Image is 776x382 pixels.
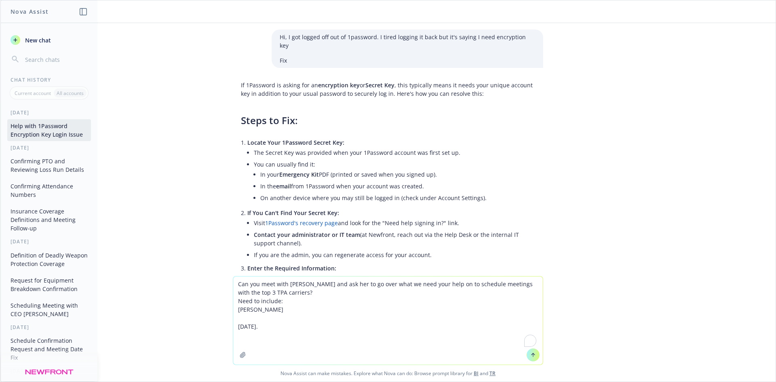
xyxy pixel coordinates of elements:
p: Hi, I got logged off out of 1password. I tired logging it back but it's saying I need encryption key [280,33,535,50]
button: Request for Equipment Breakdown Confirmation [7,274,91,295]
button: Help with 1Password Encryption Key Login Issue [7,119,91,141]
button: Scheduling Meeting with CEO [PERSON_NAME] [7,299,91,321]
li: On another device where you may still be logged in (check under Account Settings). [260,192,535,204]
span: Contact your administrator or IT team [254,231,360,238]
button: Confirming Attendance Numbers [7,179,91,201]
p: Current account [15,90,51,97]
button: Definition of Deadly Weapon Protection Coverage [7,249,91,270]
h2: Steps to Fix: [241,114,535,127]
span: Nova Assist can make mistakes. Explore what Nova can do: Browse prompt library for and [4,365,772,382]
button: Insurance Coverage Definitions and Meeting Follow-up [7,205,91,235]
li: In your PDF (printed or saved when you signed up). [260,169,535,180]
li: Visit and look for the "Need help signing in?" link. [254,217,535,229]
span: Emergency Kit [279,171,319,178]
span: email [276,182,291,190]
div: [DATE] [1,109,97,116]
span: Enter the Required Information: [247,264,336,272]
li: The Secret Key was provided when your 1Password account was first set up. [254,147,535,158]
p: If 1Password is asking for an or , this typically means it needs your unique account key in addit... [241,81,535,98]
div: Chat History [1,76,97,83]
button: New chat [7,33,91,47]
li: If you are the admin, you can regenerate access for your account. [254,249,535,261]
input: Search chats [23,54,88,65]
button: Schedule Confirmation Request and Meeting Date Fix [7,334,91,364]
a: BI [474,370,479,377]
div: [DATE] [1,367,97,374]
li: When prompted, enter your email, Secret Key, and Master Password. [254,272,535,284]
a: TR [489,370,496,377]
span: If You Can't Find Your Secret Key: [247,209,339,217]
p: Fix [280,56,535,65]
li: You can usually find it: [254,158,535,205]
span: Secret Key [365,81,394,89]
span: New chat [23,36,51,44]
textarea: To enrich screen reader interactions, please activate Accessibility in Grammarly extension settings [233,276,543,365]
p: All accounts [57,90,84,97]
div: [DATE] [1,144,97,151]
li: (at Newfront, reach out via the Help Desk or the internal IT support channel). [254,229,535,249]
button: Confirming PTO and Reviewing Loss Run Details [7,154,91,176]
h1: Nova Assist [11,7,48,16]
div: [DATE] [1,324,97,331]
div: [DATE] [1,238,97,245]
span: Locate Your 1Password Secret Key: [247,139,344,146]
li: In the from 1Password when your account was created. [260,180,535,192]
span: encryption key [318,81,360,89]
a: 1Password's recovery page [265,219,338,227]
